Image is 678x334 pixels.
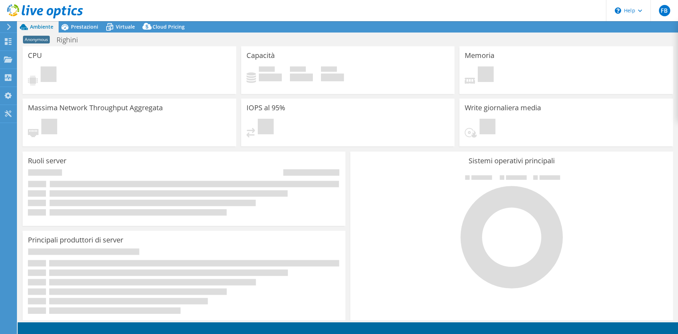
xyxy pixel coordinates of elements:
span: In sospeso [480,119,495,136]
h3: Principali produttori di server [28,236,123,244]
h4: 0 GiB [321,74,344,81]
span: Cloud Pricing [153,23,185,30]
h3: IOPS al 95% [246,104,285,112]
span: Anonymous [23,36,50,43]
svg: \n [615,7,621,14]
h3: Capacità [246,52,275,59]
span: In sospeso [478,66,494,84]
h3: Ruoli server [28,157,66,165]
span: Disponibile [290,66,306,74]
h4: 0 GiB [259,74,282,81]
h3: Write giornaliera media [465,104,541,112]
span: FB [659,5,670,16]
span: Prestazioni [71,23,98,30]
h3: CPU [28,52,42,59]
span: In uso [259,66,275,74]
h4: 0 GiB [290,74,313,81]
span: In sospeso [41,119,57,136]
span: Virtuale [116,23,135,30]
h3: Massima Network Throughput Aggregata [28,104,163,112]
span: In sospeso [41,66,56,84]
h3: Sistemi operativi principali [356,157,668,165]
h1: Righini [53,36,89,44]
h3: Memoria [465,52,494,59]
span: Ambiente [30,23,53,30]
span: Totale [321,66,337,74]
span: In sospeso [258,119,274,136]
